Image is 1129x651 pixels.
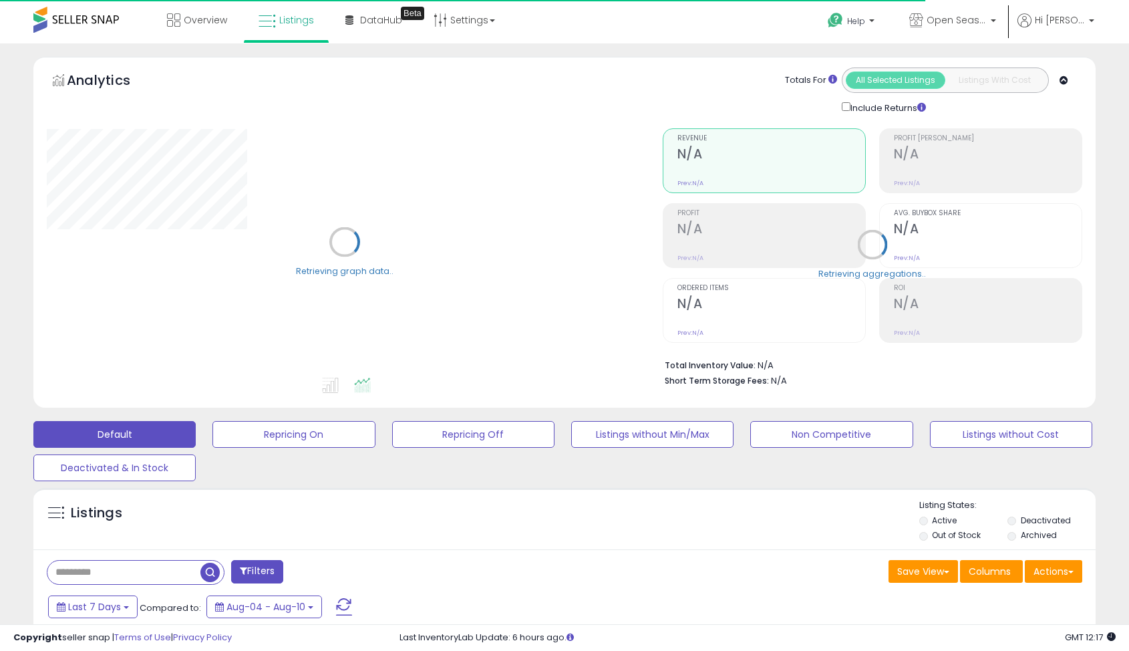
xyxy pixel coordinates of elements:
button: Listings without Min/Max [571,421,734,448]
span: DataHub [360,13,402,27]
button: Listings without Cost [930,421,1092,448]
span: Overview [184,13,227,27]
span: Aug-04 - Aug-10 [226,600,305,614]
div: Totals For [785,74,837,87]
label: Deactivated [1021,515,1071,526]
button: Repricing On [212,421,375,448]
span: Open Seasons [927,13,987,27]
h5: Listings [71,504,122,523]
div: seller snap | | [13,632,232,644]
button: Default [33,421,196,448]
a: Help [817,2,888,43]
a: Terms of Use [114,631,171,644]
span: Hi [PERSON_NAME] [1035,13,1085,27]
button: Save View [889,560,958,583]
button: Actions [1025,560,1082,583]
button: Deactivated & In Stock [33,454,196,481]
button: Repricing Off [392,421,554,448]
div: Last InventoryLab Update: 6 hours ago. [399,632,1116,644]
div: Include Returns [832,100,942,115]
span: Compared to: [140,602,201,614]
label: Active [932,515,957,526]
button: All Selected Listings [846,72,945,89]
button: Listings With Cost [945,72,1044,89]
p: Listing States: [919,499,1096,512]
span: 2025-08-18 12:17 GMT [1065,631,1116,644]
label: Out of Stock [932,529,981,541]
span: Help [847,15,865,27]
i: Get Help [827,12,844,29]
button: Last 7 Days [48,596,138,618]
button: Columns [960,560,1023,583]
span: Listings [279,13,314,27]
a: Hi [PERSON_NAME] [1017,13,1094,43]
label: Archived [1021,529,1057,541]
button: Filters [231,560,283,583]
a: Privacy Policy [173,631,232,644]
h5: Analytics [67,71,156,93]
div: Tooltip anchor [401,7,424,20]
span: Last 7 Days [68,600,121,614]
button: Aug-04 - Aug-10 [206,596,322,618]
span: Columns [969,565,1011,578]
strong: Copyright [13,631,62,644]
div: Retrieving aggregations.. [818,267,926,279]
button: Non Competitive [750,421,913,448]
div: Retrieving graph data.. [296,265,393,277]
